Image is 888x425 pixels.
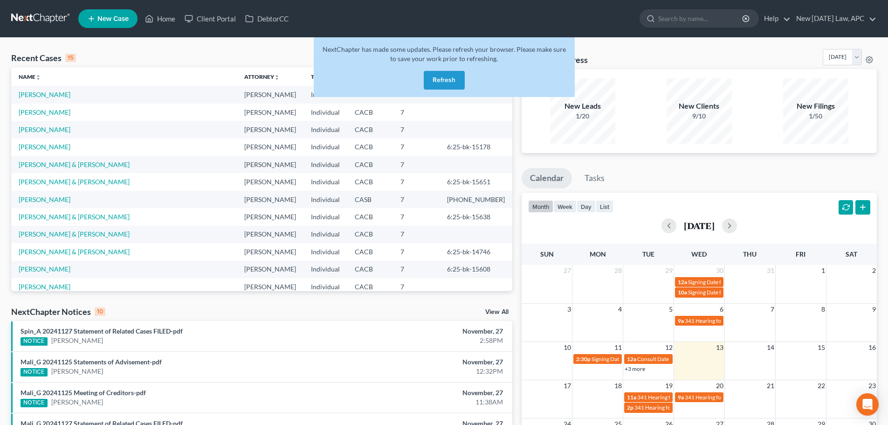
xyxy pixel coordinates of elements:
[347,226,393,243] td: CACB
[766,265,775,276] span: 31
[51,397,103,407] a: [PERSON_NAME]
[303,156,347,173] td: Individual
[440,173,512,190] td: 6:25-bk-15651
[19,178,130,186] a: [PERSON_NAME] & [PERSON_NAME]
[522,168,572,188] a: Calendar
[424,71,465,90] button: Refresh
[393,226,440,243] td: 7
[634,404,718,411] span: 341 Hearing for [PERSON_NAME]
[688,279,771,286] span: Signing Date for [PERSON_NAME]
[637,394,745,401] span: 341 Hearing for Chestnut, [PERSON_NAME]
[21,389,146,397] a: Mali_G 20241125 Meeting of Creditors-pdf
[820,304,826,315] span: 8
[237,278,303,295] td: [PERSON_NAME]
[11,52,76,63] div: Recent Cases
[237,104,303,121] td: [PERSON_NAME]
[613,265,623,276] span: 28
[625,365,645,372] a: +3 more
[627,394,636,401] span: 11a
[759,10,791,27] a: Help
[21,399,48,407] div: NOTICE
[664,342,674,353] span: 12
[303,278,347,295] td: Individual
[393,121,440,138] td: 7
[21,358,162,366] a: Mali_G 20241125 Statements of Advisement-pdf
[19,195,70,203] a: [PERSON_NAME]
[393,208,440,225] td: 7
[347,278,393,295] td: CACB
[766,342,775,353] span: 14
[563,380,572,391] span: 17
[348,397,503,407] div: 11:38AM
[678,279,687,286] span: 12a
[19,73,41,80] a: Nameunfold_more
[440,191,512,208] td: [PHONE_NUMBER]
[678,394,684,401] span: 9a
[303,86,347,103] td: Individual
[664,380,674,391] span: 19
[440,208,512,225] td: 6:25-bk-15638
[303,139,347,156] td: Individual
[688,289,771,296] span: Signing Date for [PERSON_NAME]
[19,248,130,256] a: [PERSON_NAME] & [PERSON_NAME]
[237,243,303,260] td: [PERSON_NAME]
[485,309,509,315] a: View All
[140,10,180,27] a: Home
[783,111,848,121] div: 1/50
[613,380,623,391] span: 18
[770,304,775,315] span: 7
[51,336,103,345] a: [PERSON_NAME]
[237,156,303,173] td: [PERSON_NAME]
[766,380,775,391] span: 21
[550,101,615,111] div: New Leads
[550,111,615,121] div: 1/20
[678,289,687,296] span: 10a
[613,342,623,353] span: 11
[596,200,613,213] button: list
[51,367,103,376] a: [PERSON_NAME]
[553,200,577,213] button: week
[11,306,105,317] div: NextChapter Notices
[303,191,347,208] td: Individual
[792,10,876,27] a: New [DATE] Law, APC
[540,250,554,258] span: Sun
[817,342,826,353] span: 15
[237,191,303,208] td: [PERSON_NAME]
[871,304,877,315] span: 9
[658,10,743,27] input: Search by name...
[347,208,393,225] td: CACB
[347,243,393,260] td: CACB
[715,342,724,353] span: 13
[347,156,393,173] td: CACB
[617,304,623,315] span: 4
[627,404,633,411] span: 2p
[347,104,393,121] td: CACB
[323,45,566,63] span: NextChapter has made some updates. Please refresh your browser. Please make sure to save your wor...
[347,191,393,208] td: CASB
[719,304,724,315] span: 6
[783,101,848,111] div: New Filings
[348,388,503,397] div: November, 27
[21,327,183,335] a: Spin_A 20241127 Statement of Related Cases FILED-pdf
[667,111,732,121] div: 9/10
[19,91,70,98] a: [PERSON_NAME]
[303,208,347,225] td: Individual
[592,355,675,362] span: Signing Date for [PERSON_NAME]
[303,226,347,243] td: Individual
[393,104,440,121] td: 7
[19,160,130,168] a: [PERSON_NAME] & [PERSON_NAME]
[642,250,654,258] span: Tue
[21,337,48,346] div: NOTICE
[393,191,440,208] td: 7
[180,10,241,27] a: Client Portal
[237,86,303,103] td: [PERSON_NAME]
[303,121,347,138] td: Individual
[303,104,347,121] td: Individual
[19,125,70,133] a: [PERSON_NAME]
[347,121,393,138] td: CACB
[684,221,715,230] h2: [DATE]
[303,173,347,190] td: Individual
[691,250,707,258] span: Wed
[664,265,674,276] span: 29
[274,75,280,80] i: unfold_more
